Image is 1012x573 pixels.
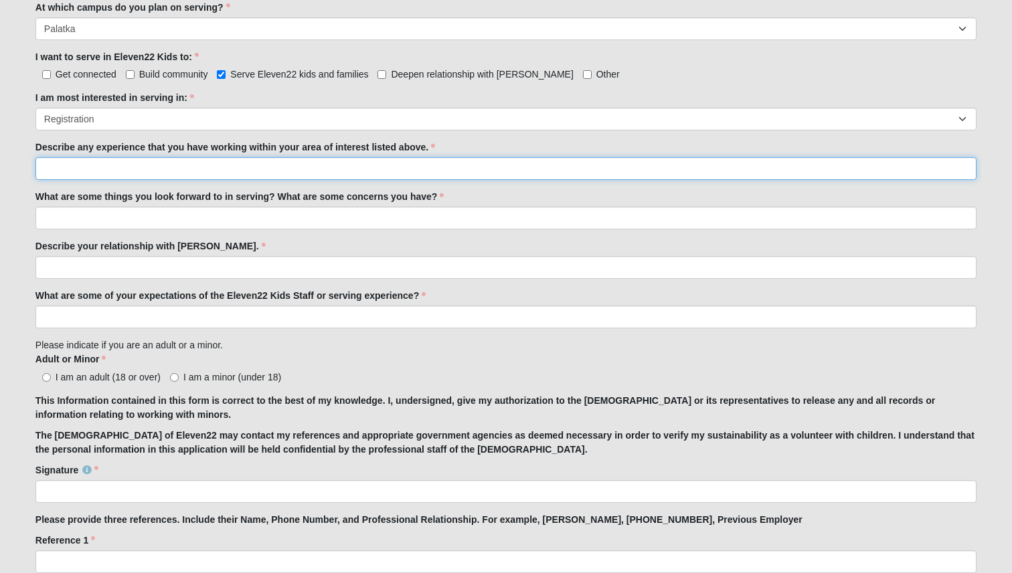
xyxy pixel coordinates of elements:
[183,372,281,382] span: I am a minor (under 18)
[230,69,368,80] span: Serve Eleven22 kids and families
[56,372,161,382] span: I am an adult (18 or over)
[126,70,135,79] input: Build community
[35,289,426,302] label: What are some of your expectations of the Eleven22 Kids Staff or serving experience?
[170,373,179,382] input: I am a minor (under 18)
[35,190,444,203] label: What are some things you look forward to in serving? What are some concerns you have?
[35,91,194,104] label: I am most interested in serving in:
[35,534,95,547] label: Reference 1
[139,69,208,80] span: Build community
[35,463,99,477] label: Signature
[217,70,226,79] input: Serve Eleven22 kids and families
[583,70,592,79] input: Other
[35,395,936,420] strong: This Information contained in this form is correct to the best of my knowledge. I, undersigned, g...
[596,69,620,80] span: Other
[35,430,975,455] strong: The [DEMOGRAPHIC_DATA] of Eleven22 may contact my references and appropriate government agencies ...
[35,514,803,525] strong: Please provide three references. Include their Name, Phone Number, and Professional Relationship....
[35,140,435,154] label: Describe any experience that you have working within your area of interest listed above.
[35,352,106,366] label: Adult or Minor
[42,373,51,382] input: I am an adult (18 or over)
[391,69,573,80] span: Deepen relationship with [PERSON_NAME]
[35,1,230,14] label: At which campus do you plan on serving?
[377,70,386,79] input: Deepen relationship with [PERSON_NAME]
[42,70,51,79] input: Get connected
[35,239,266,253] label: Describe your relationship with [PERSON_NAME].
[56,69,116,80] span: Get connected
[35,50,199,64] label: I want to serve in Eleven22 Kids to:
